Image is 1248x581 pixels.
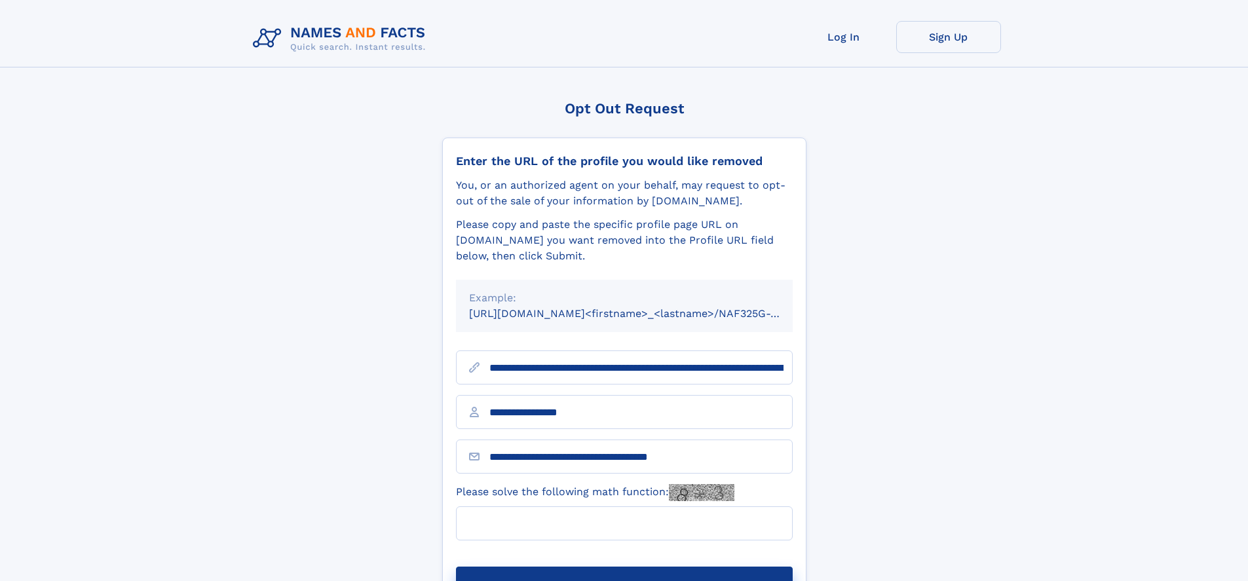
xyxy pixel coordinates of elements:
[456,154,793,168] div: Enter the URL of the profile you would like removed
[442,100,806,117] div: Opt Out Request
[791,21,896,53] a: Log In
[456,484,734,501] label: Please solve the following math function:
[896,21,1001,53] a: Sign Up
[248,21,436,56] img: Logo Names and Facts
[469,307,818,320] small: [URL][DOMAIN_NAME]<firstname>_<lastname>/NAF325G-xxxxxxxx
[469,290,780,306] div: Example:
[456,178,793,209] div: You, or an authorized agent on your behalf, may request to opt-out of the sale of your informatio...
[456,217,793,264] div: Please copy and paste the specific profile page URL on [DOMAIN_NAME] you want removed into the Pr...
